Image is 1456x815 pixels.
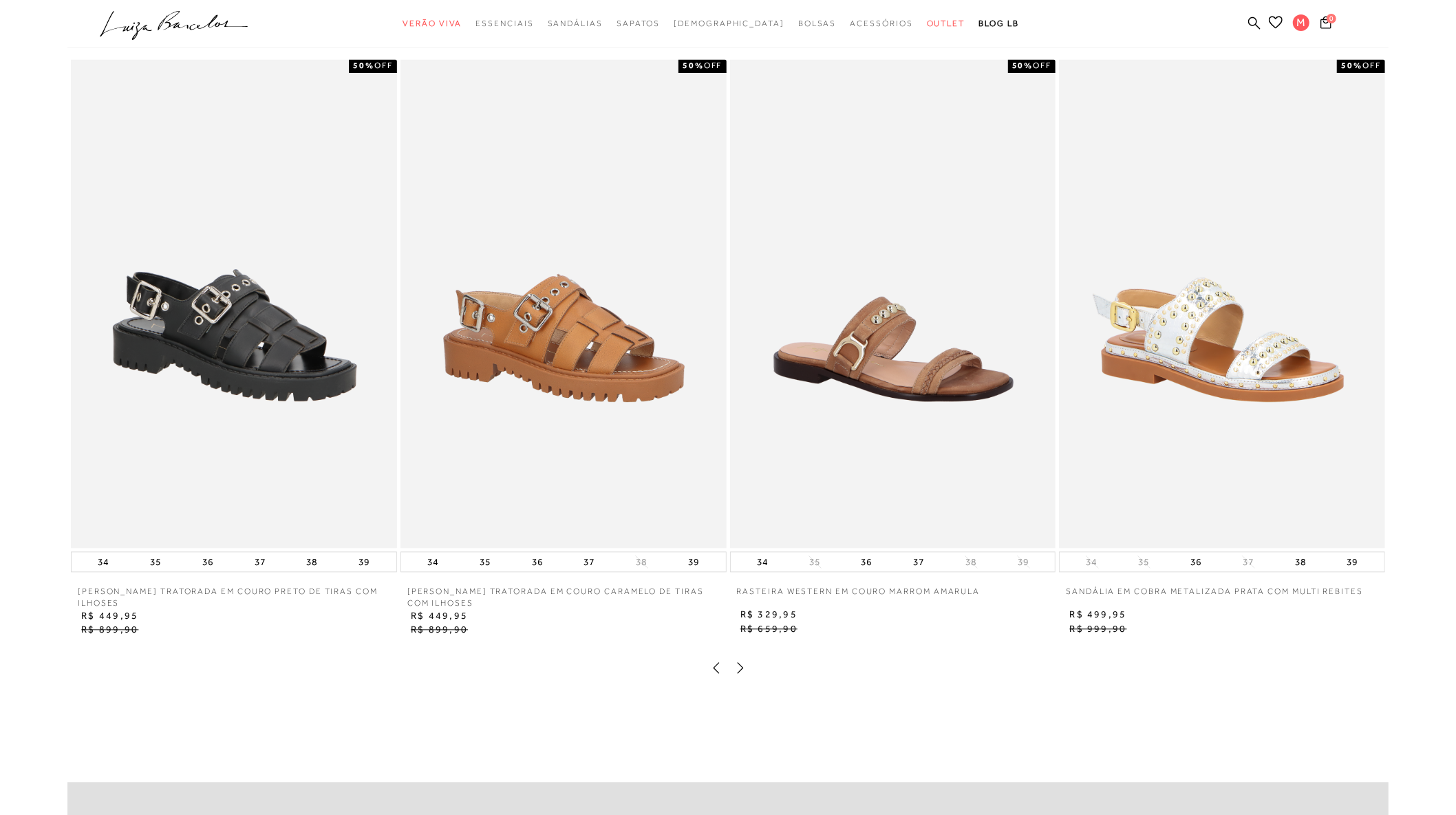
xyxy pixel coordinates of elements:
[528,552,547,571] button: 36
[94,552,113,571] button: 34
[411,624,468,635] span: R$ 899,90
[674,11,784,36] a: noSubCategoriesText
[475,11,533,36] a: categoryNavScreenReaderText
[400,59,727,549] img: SANDÁLIA PAPETE TRATORADA EM COURO CARAMELO DE TIRAS COM ILHOSES
[475,19,533,28] span: Essenciais
[740,608,797,620] span: R$ 329,95
[730,586,987,608] a: RASTEIRA WESTERN EM COURO MARROM AMARULA
[353,61,374,70] strong: 50%
[548,11,603,36] a: categoryNavScreenReaderText
[1082,555,1102,569] button: 34
[400,586,727,609] a: [PERSON_NAME] TRATORADA EM COURO CARAMELO DE TIRAS COM ILHOSES
[927,19,965,28] span: Outlet
[475,552,495,571] button: 35
[71,586,397,609] a: [PERSON_NAME] TRATORADA EM COURO PRETO DE TIRAS COM ILHOSES
[1293,14,1309,31] span: M
[978,19,1018,28] span: BLOG LB
[850,11,913,36] a: categoryNavScreenReaderText
[683,61,704,70] strong: 50%
[250,552,270,571] button: 37
[617,19,660,28] span: Sapatos
[674,19,784,28] span: [DEMOGRAPHIC_DATA]
[632,555,651,569] button: 38
[1070,623,1127,634] span: R$ 999,90
[1287,14,1316,35] button: M
[354,552,374,571] button: 39
[403,19,462,28] span: Verão Viva
[1316,15,1336,34] button: 0
[1070,608,1127,620] span: R$ 499,95
[978,11,1018,36] a: BLOG LB
[798,19,837,28] span: Bolsas
[1059,59,1385,549] img: SANDÁLIA EM COBRA METALIZADA PRATA COM MULTI REBITES
[1327,14,1336,23] span: 0
[1186,552,1206,571] button: 36
[805,555,824,569] button: 35
[1059,586,1370,608] a: SANDÁLIA EM COBRA METALIZADA PRATA COM MULTI REBITES
[857,552,876,571] button: 36
[1239,555,1258,569] button: 37
[1012,61,1034,70] strong: 50%
[1291,552,1310,571] button: 38
[423,552,442,571] button: 34
[81,610,138,621] span: R$ 449,95
[730,59,1056,549] img: RASTEIRA WESTERN EM COURO MARROM AMARULA
[81,624,138,635] span: R$ 899,90
[1341,61,1362,70] strong: 50%
[1033,61,1051,70] span: OFF
[850,19,913,28] span: Acessórios
[740,623,797,634] span: R$ 659,90
[411,610,468,621] span: R$ 449,95
[579,552,599,571] button: 37
[71,59,397,549] img: SANDÁLIA PAPETE TRATORADA EM COURO PRETO DE TIRAS COM ILHOSES
[753,552,772,571] button: 34
[198,552,217,571] button: 36
[684,552,703,571] button: 39
[1134,555,1153,569] button: 35
[403,11,462,36] a: categoryNavScreenReaderText
[704,61,722,70] span: OFF
[961,555,981,569] button: 38
[617,11,660,36] a: categoryNavScreenReaderText
[909,552,928,571] button: 37
[927,11,965,36] a: categoryNavScreenReaderText
[303,552,322,571] button: 38
[548,19,603,28] span: Sandálias
[374,61,393,70] span: OFF
[146,552,165,571] button: 35
[798,11,837,36] a: categoryNavScreenReaderText
[1014,555,1033,569] button: 39
[1362,61,1381,70] span: OFF
[1343,552,1362,571] button: 39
